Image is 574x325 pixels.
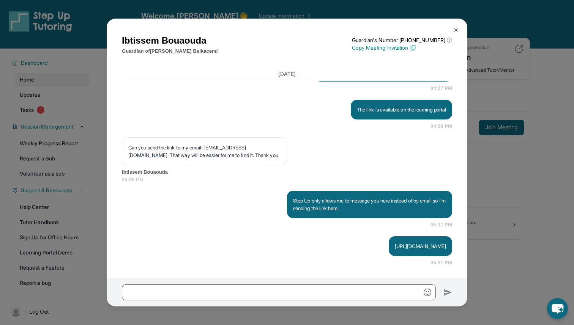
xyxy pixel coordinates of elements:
[122,47,218,55] p: Guardian of [PERSON_NAME] Belkacemi
[430,122,452,130] span: 04:28 PM
[453,27,459,33] img: Close Icon
[424,289,431,296] img: Emoji
[122,34,218,47] h1: Ibtissem Bouaouda
[122,176,452,184] span: 05:05 PM
[430,85,452,92] span: 04:27 PM
[122,168,452,176] span: Ibtissem Bouaouda
[128,144,281,159] p: Can you send the link to my email: [EMAIL_ADDRESS][DOMAIN_NAME]. That way will be easier for me t...
[122,70,452,78] h3: [DATE]
[443,288,452,297] img: Send icon
[357,106,446,113] p: The link is available on the learning portal
[447,36,452,44] span: ⓘ
[395,242,446,250] p: [URL][DOMAIN_NAME]
[430,259,452,267] span: 05:31 PM
[410,44,416,51] img: Copy Icon
[430,221,452,229] span: 05:31 PM
[352,36,452,44] p: Guardian's Number: [PHONE_NUMBER]
[293,197,446,212] p: Step Up only allows me to message you here instead of by email so I’m sending the link here:
[547,298,568,319] button: chat-button
[352,44,452,52] p: Copy Meeting Invitation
